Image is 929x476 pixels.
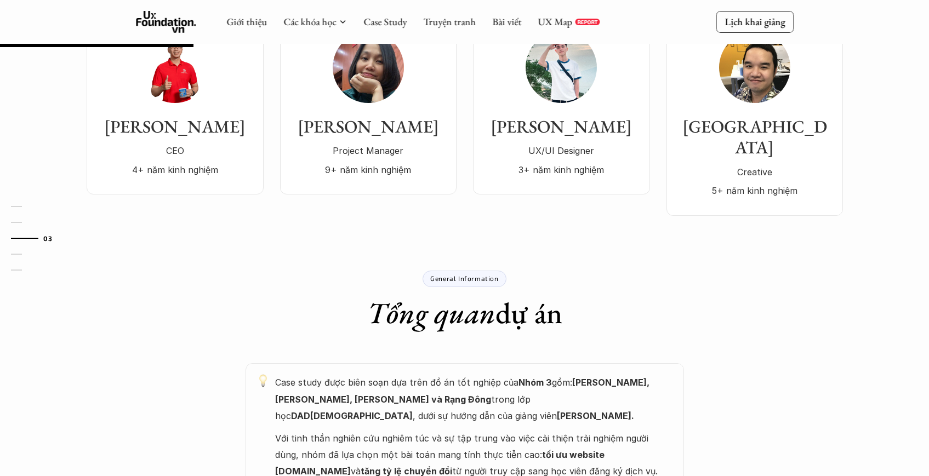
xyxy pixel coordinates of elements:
[725,15,785,28] p: Lịch khai giảng
[43,234,52,242] strong: 03
[291,116,446,137] h3: [PERSON_NAME]
[283,15,336,28] a: Các khóa học
[484,116,639,137] h3: [PERSON_NAME]
[291,162,446,178] p: 9+ năm kinh nghiệm
[716,11,794,32] a: Lịch khai giảng
[291,410,413,421] strong: DAD[DEMOGRAPHIC_DATA]
[98,142,253,159] p: CEO
[98,162,253,178] p: 4+ năm kinh nghiệm
[275,377,652,404] strong: [PERSON_NAME], [PERSON_NAME], [PERSON_NAME] và Rạng Đông
[492,15,521,28] a: Bài viết
[677,116,832,158] h3: [GEOGRAPHIC_DATA]
[518,377,552,388] strong: Nhóm 3
[430,274,498,282] p: General Information
[677,164,832,180] p: Creative
[291,142,446,159] p: Project Manager
[280,7,457,194] a: [PERSON_NAME]Project Manager9+ năm kinh nghiệmTeam Member
[11,232,63,245] a: 03
[538,15,572,28] a: UX Map
[98,116,253,137] h3: [PERSON_NAME]
[275,374,673,424] p: Case study được biên soạn dựa trên đồ án tốt nghiệp của gồm: trong lớp học , dưới sự hướng dẫn củ...
[557,410,634,421] strong: [PERSON_NAME].
[484,162,639,178] p: 3+ năm kinh nghiệm
[484,142,639,159] p: UX/UI Designer
[575,19,600,25] a: REPORT
[226,15,267,28] a: Giới thiệu
[677,182,832,199] p: 5+ năm kinh nghiệm
[363,15,407,28] a: Case Study
[367,294,495,332] em: Tổng quan
[577,19,597,25] p: REPORT
[367,295,562,331] h1: dự án
[423,15,476,28] a: Truyện tranh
